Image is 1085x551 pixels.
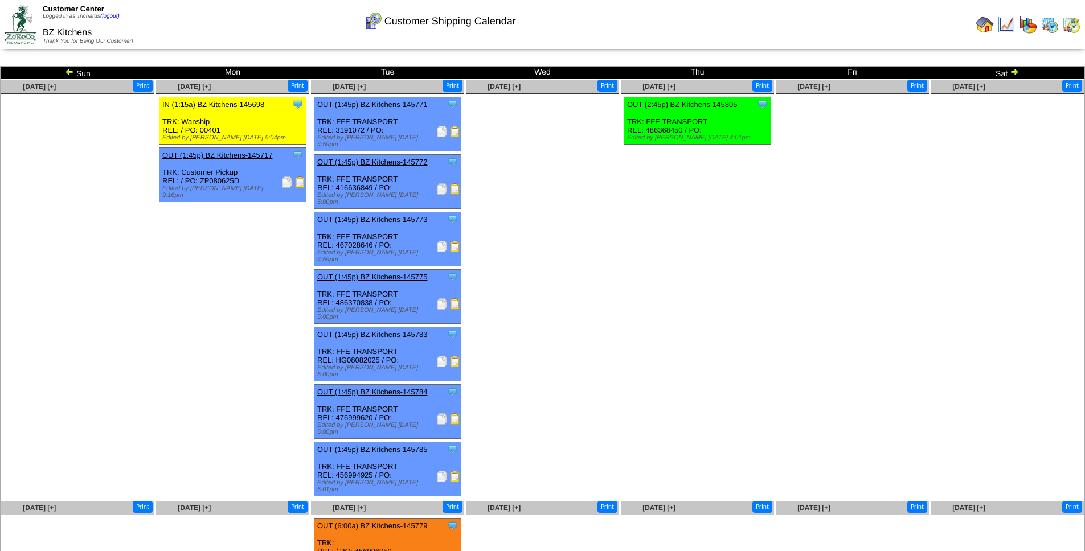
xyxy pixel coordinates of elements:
[447,213,458,225] img: Tooltip
[1041,15,1059,34] img: calendarprod.gif
[317,273,427,281] a: OUT (1:45p) BZ Kitchens-145775
[314,212,461,266] div: TRK: FFE TRANSPORT REL: 467028646 / PO:
[314,97,461,151] div: TRK: FFE TRANSPORT REL: 3191072 / PO:
[447,156,458,167] img: Tooltip
[310,67,465,79] td: Tue
[133,80,153,92] button: Print
[292,149,304,161] img: Tooltip
[178,83,211,91] a: [DATE] [+]
[155,67,310,79] td: Mon
[488,504,521,512] a: [DATE] [+]
[449,413,461,425] img: Bill of Lading
[436,471,448,482] img: Packing Slip
[775,67,930,79] td: Fri
[281,176,293,188] img: Packing Slip
[952,504,985,512] a: [DATE] [+]
[314,155,461,209] div: TRK: FFE TRANSPORT REL: 416636849 / PO:
[488,83,521,91] a: [DATE] [+]
[317,364,461,378] div: Edited by [PERSON_NAME] [DATE] 5:00pm
[597,501,617,513] button: Print
[178,504,211,512] span: [DATE] [+]
[43,28,92,38] span: BZ Kitchens
[317,521,427,530] a: OUT (6:00a) BZ Kitchens-145779
[1,67,155,79] td: Sun
[449,471,461,482] img: Bill of Lading
[1019,15,1037,34] img: graph.gif
[976,15,994,34] img: home.gif
[317,158,427,166] a: OUT (1:45p) BZ Kitchens-145772
[436,298,448,310] img: Packing Slip
[317,479,461,493] div: Edited by [PERSON_NAME] [DATE] 5:01pm
[317,192,461,205] div: Edited by [PERSON_NAME] [DATE] 5:00pm
[317,100,427,109] a: OUT (1:45p) BZ Kitchens-145771
[447,98,458,110] img: Tooltip
[997,15,1016,34] img: line_graph.gif
[314,385,461,439] div: TRK: FFE TRANSPORT REL: 476999620 / PO:
[447,443,458,455] img: Tooltip
[317,134,461,148] div: Edited by [PERSON_NAME] [DATE] 4:59pm
[449,126,461,137] img: Bill of Lading
[162,134,306,141] div: Edited by [PERSON_NAME] [DATE] 5:04pm
[752,80,772,92] button: Print
[907,501,927,513] button: Print
[436,241,448,252] img: Packing Slip
[797,504,830,512] a: [DATE] [+]
[907,80,927,92] button: Print
[447,271,458,282] img: Tooltip
[43,13,120,19] span: Logged in as Trichards
[364,12,382,30] img: calendarcustomer.gif
[449,298,461,310] img: Bill of Lading
[288,80,308,92] button: Print
[317,215,427,224] a: OUT (1:45p) BZ Kitchens-145773
[317,249,461,263] div: Edited by [PERSON_NAME] [DATE] 4:59pm
[333,504,366,512] span: [DATE] [+]
[930,67,1085,79] td: Sat
[314,270,461,324] div: TRK: FFE TRANSPORT REL: 486370838 / PO:
[436,356,448,367] img: Packing Slip
[292,98,304,110] img: Tooltip
[162,100,264,109] a: IN (1:15a) BZ Kitchens-145698
[447,328,458,340] img: Tooltip
[642,83,675,91] a: [DATE] [+]
[449,241,461,252] img: Bill of Lading
[384,15,516,27] span: Customer Shipping Calendar
[23,504,56,512] a: [DATE] [+]
[317,445,427,454] a: OUT (1:45p) BZ Kitchens-145785
[752,501,772,513] button: Print
[314,327,461,381] div: TRK: FFE TRANSPORT REL: HG08082025 / PO:
[65,67,74,76] img: arrowleft.gif
[159,97,306,145] div: TRK: Wanship REL: / PO: 00401
[333,83,366,91] a: [DATE] [+]
[1062,15,1080,34] img: calendarinout.gif
[1062,80,1082,92] button: Print
[288,501,308,513] button: Print
[317,422,461,435] div: Edited by [PERSON_NAME] [DATE] 5:00pm
[436,126,448,137] img: Packing Slip
[952,83,985,91] a: [DATE] [+]
[100,13,120,19] a: (logout)
[5,5,36,43] img: ZoRoCo_Logo(Green%26Foil)%20jpg.webp
[1010,67,1019,76] img: arrowright.gif
[642,504,675,512] a: [DATE] [+]
[449,183,461,195] img: Bill of Lading
[317,307,461,320] div: Edited by [PERSON_NAME] [DATE] 5:00pm
[447,520,458,531] img: Tooltip
[797,83,830,91] a: [DATE] [+]
[159,148,306,202] div: TRK: Customer Pickup REL: / PO: ZP080625D
[314,442,461,496] div: TRK: FFE TRANSPORT REL: 456994925 / PO:
[597,80,617,92] button: Print
[465,67,620,79] td: Wed
[443,501,462,513] button: Print
[627,100,737,109] a: OUT (2:45p) BZ Kitchens-145805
